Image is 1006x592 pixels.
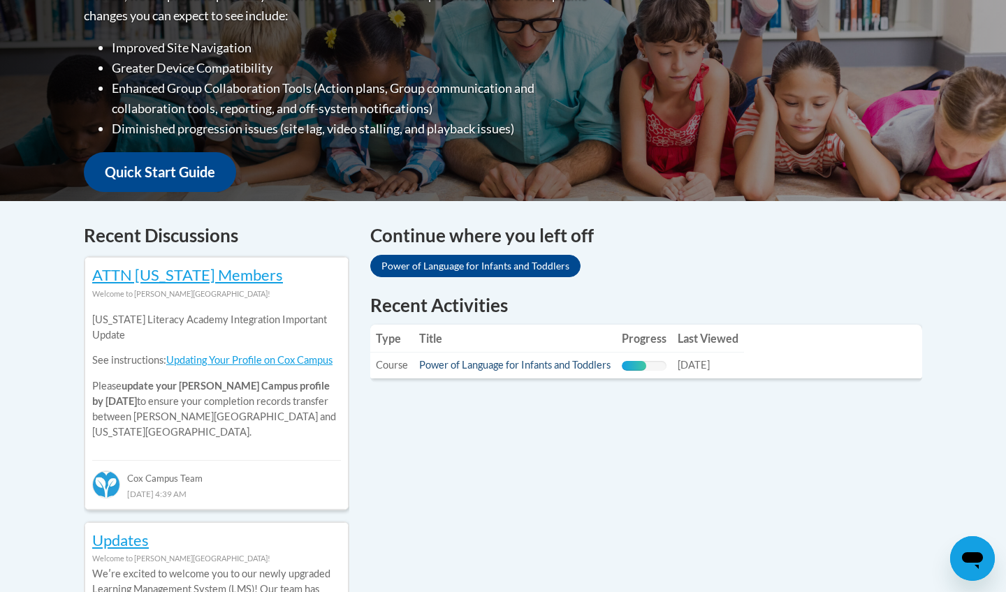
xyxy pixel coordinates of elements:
iframe: Button to launch messaging window [950,536,995,581]
h4: Continue where you left off [370,222,922,249]
div: [DATE] 4:39 AM [92,486,341,501]
span: [DATE] [678,359,710,371]
li: Greater Device Compatibility [112,58,590,78]
div: Please to ensure your completion records transfer between [PERSON_NAME][GEOGRAPHIC_DATA] and [US_... [92,302,341,450]
span: Course [376,359,408,371]
h1: Recent Activities [370,293,922,318]
li: Diminished progression issues (site lag, video stalling, and playback issues) [112,119,590,139]
a: ATTN [US_STATE] Members [92,265,283,284]
th: Last Viewed [672,325,744,353]
div: Cox Campus Team [92,460,341,485]
a: Power of Language for Infants and Toddlers [419,359,611,371]
a: Quick Start Guide [84,152,236,192]
p: [US_STATE] Literacy Academy Integration Important Update [92,312,341,343]
a: Updating Your Profile on Cox Campus [166,354,333,366]
th: Title [414,325,616,353]
img: Cox Campus Team [92,471,120,498]
h4: Recent Discussions [84,222,349,249]
th: Type [370,325,414,353]
b: update your [PERSON_NAME] Campus profile by [DATE] [92,380,330,407]
div: Welcome to [PERSON_NAME][GEOGRAPHIC_DATA]! [92,551,341,566]
a: Updates [92,531,149,549]
li: Improved Site Navigation [112,38,590,58]
div: Progress, % [622,361,646,371]
p: See instructions: [92,353,341,368]
th: Progress [616,325,672,353]
li: Enhanced Group Collaboration Tools (Action plans, Group communication and collaboration tools, re... [112,78,590,119]
a: Power of Language for Infants and Toddlers [370,255,581,277]
div: Welcome to [PERSON_NAME][GEOGRAPHIC_DATA]! [92,286,341,302]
